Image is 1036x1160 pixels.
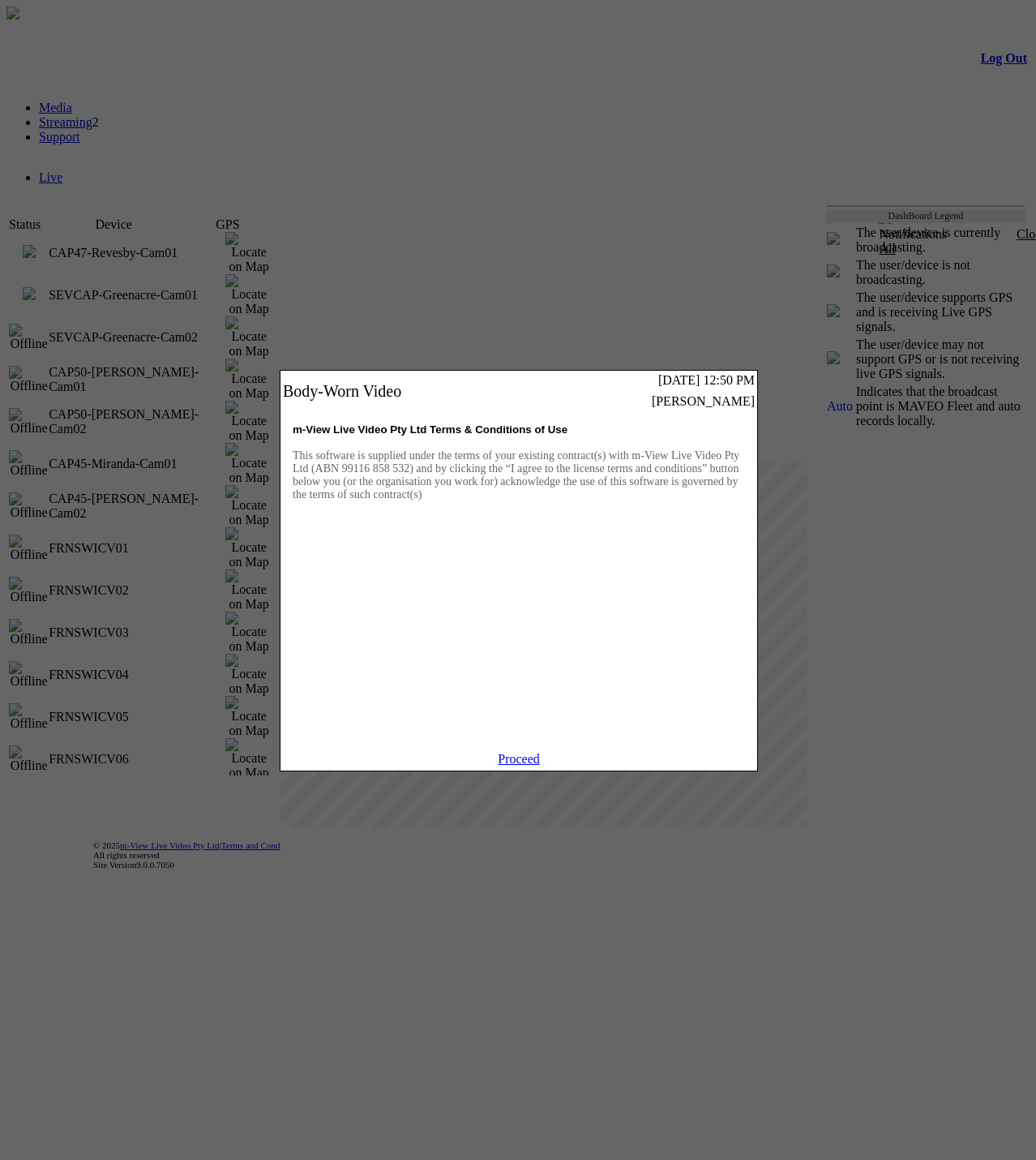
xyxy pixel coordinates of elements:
[536,393,756,410] td: [PERSON_NAME]
[293,423,567,436] span: m-View Live Video Pty Ltd Terms & Conditions of Use
[536,372,756,389] td: [DATE] 12:50 PM
[283,382,533,401] div: Body-Worn Video
[293,449,739,501] span: This software is supplied under the terms of your existing contract(s) with m-View Live Video Pty...
[498,752,540,766] a: Proceed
